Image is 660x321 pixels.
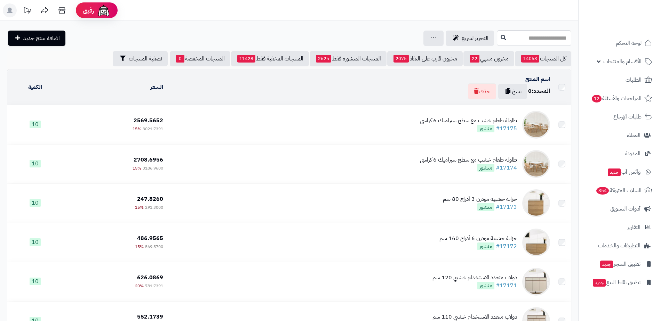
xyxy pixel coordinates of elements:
span: 3186.9600 [143,165,163,171]
a: التحرير لسريع [446,31,494,46]
span: جديد [608,168,621,176]
span: العملاء [627,130,641,140]
span: 486.9565 [137,234,163,242]
span: 2708.6956 [134,156,163,164]
a: السلات المتروكة354 [583,182,656,199]
span: 10 [30,238,41,246]
a: اضافة منتج جديد [8,31,65,46]
span: 781.7391 [145,283,163,289]
a: #17175 [496,124,517,133]
a: التقارير [583,219,656,236]
span: جديد [593,279,606,287]
img: طاولة طعام خشب مع سطح سيراميك 6 كراسي [522,150,550,178]
span: الطلبات [626,75,642,85]
span: وآتس آب [607,167,641,177]
span: المراجعات والأسئلة [591,93,642,103]
span: 15% [133,126,141,132]
span: جديد [600,261,613,268]
a: #17171 [496,281,517,290]
span: 15% [135,244,144,250]
a: السعر [150,83,163,91]
a: كل المنتجات14053 [515,51,571,66]
span: 291.3000 [145,204,163,211]
span: التطبيقات والخدمات [598,241,641,250]
img: خزانة خشبية مودرن 6 أدراج 160 سم [522,229,550,256]
span: تطبيق المتجر [599,259,641,269]
span: 15% [135,204,144,211]
a: لوحة التحكم [583,35,656,51]
span: منشور [477,282,494,289]
a: المدونة [583,145,656,162]
span: 22 [470,55,479,63]
span: المدونة [625,149,641,158]
span: التقارير [627,222,641,232]
span: 354 [596,187,609,195]
span: 10 [30,278,41,285]
span: أدوات التسويق [610,204,641,214]
button: تصفية المنتجات [113,51,168,66]
a: وآتس آبجديد [583,164,656,180]
span: الأقسام والمنتجات [603,57,642,66]
a: مخزون قارب على النفاذ2075 [387,51,463,66]
span: منشور [477,203,494,211]
img: دولاب متعدد الاستخدام خشبي 120 سم [522,268,550,296]
a: أدوات التسويق [583,200,656,217]
img: خزانة خشبية مودرن 3 أدراج 80 سم [522,189,550,217]
span: 569.5700 [145,244,163,250]
div: دولاب متعدد الاستخدام خشبي 110 سم [432,313,517,321]
a: العملاء [583,127,656,143]
span: لوحة التحكم [616,38,642,48]
a: المنتجات المخفية فقط11428 [231,51,309,66]
span: تطبيق نقاط البيع [592,278,641,287]
span: رفيق [83,6,94,15]
span: 552.1739 [137,313,163,321]
span: 3021.7391 [143,126,163,132]
span: 11428 [237,55,255,63]
span: 15% [133,165,141,171]
div: المحدد: [528,87,550,95]
a: #17173 [496,203,517,211]
span: 20% [135,283,144,289]
div: طاولة طعام خشب مع سطح سيراميك 6 كراسي [420,156,517,164]
span: تصفية المنتجات [129,55,162,63]
a: المنتجات المخفضة0 [170,51,230,66]
span: طلبات الإرجاع [613,112,642,122]
span: 2075 [393,55,409,63]
span: 0 [528,87,532,95]
img: ai-face.png [97,3,111,17]
a: المراجعات والأسئلة12 [583,90,656,107]
a: التطبيقات والخدمات [583,237,656,254]
span: 2569.5652 [134,116,163,125]
div: طاولة طعام خشب مع سطح سيراميك 6 كراسي [420,117,517,125]
a: المنتجات المنشورة فقط2625 [310,51,387,66]
a: تطبيق نقاط البيعجديد [583,274,656,291]
a: الكمية [28,83,42,91]
span: التحرير لسريع [462,34,488,42]
span: 14053 [521,55,539,63]
span: 0 [176,55,184,63]
a: اسم المنتج [525,75,550,83]
button: نسخ [498,84,527,99]
span: 10 [30,199,41,207]
span: منشور [477,164,494,172]
div: خزانة خشبية مودرن 6 أدراج 160 سم [439,234,517,242]
span: اضافة منتج جديد [23,34,60,42]
a: #17174 [496,164,517,172]
span: 12 [592,95,602,102]
a: تطبيق المتجرجديد [583,256,656,272]
a: تحديثات المنصة [18,3,36,19]
a: #17172 [496,242,517,250]
a: مخزون منتهي22 [463,51,514,66]
span: 10 [30,121,41,128]
span: 247.8260 [137,195,163,203]
span: 626.0869 [137,273,163,282]
a: طلبات الإرجاع [583,108,656,125]
a: الطلبات [583,72,656,88]
span: السلات المتروكة [596,186,642,195]
span: 10 [30,160,41,167]
span: منشور [477,125,494,132]
span: منشور [477,242,494,250]
div: دولاب متعدد الاستخدام خشبي 120 سم [432,274,517,282]
span: 2625 [316,55,331,63]
div: خزانة خشبية مودرن 3 أدراج 80 سم [443,195,517,203]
